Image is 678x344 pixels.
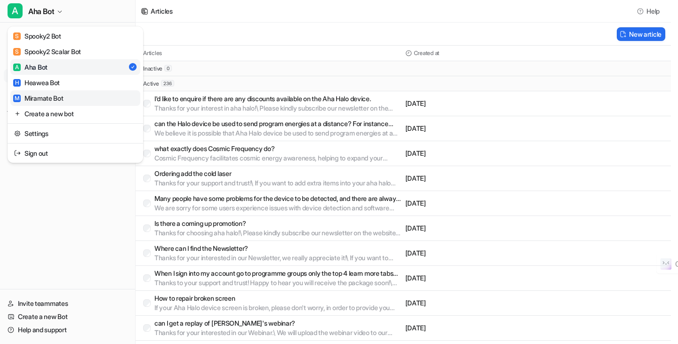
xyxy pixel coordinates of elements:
[13,47,81,56] div: Spooky2 Scalar Bot
[13,79,21,87] span: H
[13,31,61,41] div: Spooky2 Bot
[13,64,21,71] span: A
[10,126,140,141] a: Settings
[14,148,21,158] img: reset
[28,5,54,18] span: Aha Bot
[13,95,21,102] span: M
[14,109,21,119] img: reset
[14,128,21,138] img: reset
[10,145,140,161] a: Sign out
[10,106,140,121] a: Create a new bot
[13,48,21,56] span: S
[8,26,143,163] div: AAha Bot
[13,78,60,88] div: Heawea Bot
[13,93,64,103] div: Miramate Bot
[13,62,48,72] div: Aha Bot
[13,32,21,40] span: S
[8,3,23,18] span: A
